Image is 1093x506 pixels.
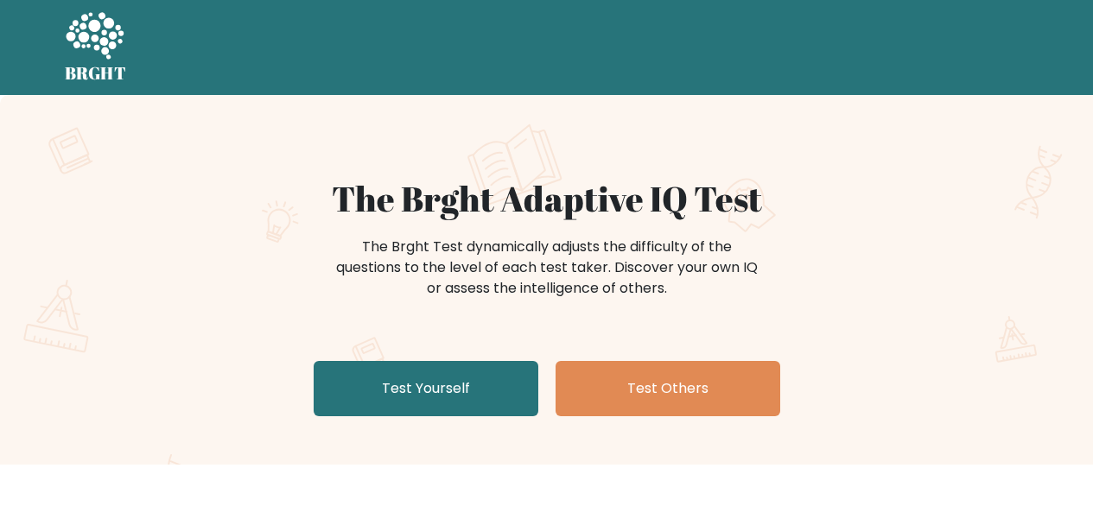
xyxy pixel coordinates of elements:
h5: BRGHT [65,63,127,84]
a: Test Others [556,361,780,416]
div: The Brght Test dynamically adjusts the difficulty of the questions to the level of each test take... [331,237,763,299]
h1: The Brght Adaptive IQ Test [125,178,969,219]
a: Test Yourself [314,361,538,416]
a: BRGHT [65,7,127,88]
